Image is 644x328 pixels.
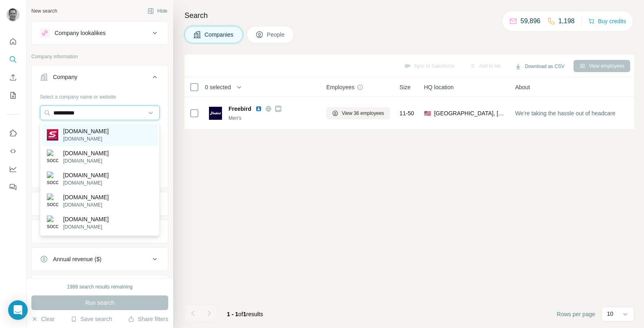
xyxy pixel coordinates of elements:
[63,179,109,187] p: [DOMAIN_NAME]
[238,311,243,317] span: of
[267,31,286,39] span: People
[142,5,173,17] button: Hide
[227,311,238,317] span: 1 - 1
[326,107,390,119] button: View 36 employees
[32,277,168,297] button: Employees (size)
[63,201,109,209] p: [DOMAIN_NAME]
[515,109,615,117] span: We're taking the hassle out of headcare
[205,83,231,91] span: 0 selected
[47,216,58,230] img: soccer.com.ng
[63,223,109,231] p: [DOMAIN_NAME]
[63,193,109,201] p: [DOMAIN_NAME]
[70,315,112,323] button: Save search
[7,180,20,194] button: Feedback
[47,150,58,164] img: soccer.com.tr
[32,249,168,269] button: Annual revenue ($)
[326,83,354,91] span: Employees
[229,114,317,122] div: Men's
[509,60,570,73] button: Download as CSV
[32,23,168,43] button: Company lookalikes
[63,171,109,179] p: [DOMAIN_NAME]
[227,311,263,317] span: results
[63,157,109,165] p: [DOMAIN_NAME]
[7,8,20,21] img: Avatar
[607,310,613,318] p: 10
[53,73,77,81] div: Company
[31,315,55,323] button: Clear
[55,29,106,37] div: Company lookalikes
[229,105,251,113] span: Freebird
[521,16,541,26] p: 59,896
[558,16,575,26] p: 1,198
[63,135,109,143] p: [DOMAIN_NAME]
[32,194,168,214] button: Industry
[7,126,20,141] button: Use Surfe on LinkedIn
[63,215,109,223] p: [DOMAIN_NAME]
[424,109,431,117] span: 🇺🇸
[31,7,57,15] div: New search
[63,127,109,135] p: [DOMAIN_NAME]
[515,83,530,91] span: About
[557,310,595,318] span: Rows per page
[31,53,168,60] p: Company information
[255,106,262,112] img: LinkedIn logo
[53,255,101,263] div: Annual revenue ($)
[63,149,109,157] p: [DOMAIN_NAME]
[7,52,20,67] button: Search
[47,194,58,208] img: soccer.com.ua
[40,90,160,101] div: Select a company name or website
[7,162,20,176] button: Dashboard
[32,67,168,90] button: Company
[8,300,28,320] div: Open Intercom Messenger
[32,222,168,241] button: HQ location
[128,315,168,323] button: Share filters
[588,15,626,27] button: Buy credits
[400,109,414,117] span: 11-50
[243,311,246,317] span: 1
[47,172,58,186] img: soccer.com.es
[342,110,384,117] span: View 36 employees
[7,70,20,85] button: Enrich CSV
[7,88,20,103] button: My lists
[7,34,20,49] button: Quick start
[185,10,634,21] h4: Search
[67,283,133,291] div: 1988 search results remaining
[47,129,58,141] img: Soccer.com
[7,144,20,158] button: Use Surfe API
[434,109,506,117] span: [GEOGRAPHIC_DATA], [US_STATE]
[424,83,454,91] span: HQ location
[400,83,411,91] span: Size
[209,107,222,120] img: Logo of Freebird
[204,31,234,39] span: Companies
